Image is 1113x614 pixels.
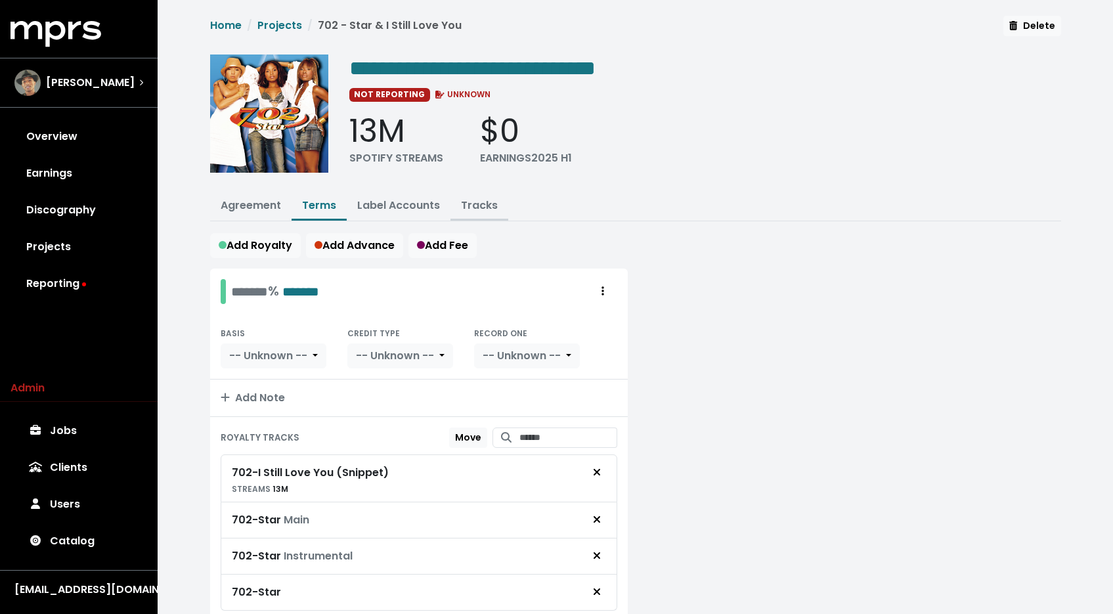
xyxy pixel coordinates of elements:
small: RECORD ONE [474,328,527,339]
img: Album cover for this project [210,55,328,173]
button: -- Unknown -- [474,343,580,368]
span: Add Advance [315,238,395,253]
button: Add Fee [408,233,477,258]
a: Reporting [11,265,147,302]
a: mprs logo [11,26,101,41]
a: Home [210,18,242,33]
span: UNKNOWN [433,89,491,100]
button: -- Unknown -- [347,343,453,368]
span: -- Unknown -- [229,348,307,363]
span: Delete [1009,19,1055,32]
span: NOT REPORTING [349,88,431,101]
a: Overview [11,118,147,155]
button: Remove royalty target [582,460,611,485]
small: BASIS [221,328,245,339]
a: Tracks [461,198,498,213]
span: % [268,282,279,300]
li: 702 - Star & I Still Love You [302,18,462,33]
span: Add Note [221,390,285,405]
small: CREDIT TYPE [347,328,400,339]
a: Agreement [221,198,281,213]
div: SPOTIFY STREAMS [349,150,443,166]
div: $0 [480,112,572,150]
button: Delete [1003,16,1060,36]
button: Add Royalty [210,233,301,258]
div: 702 - Star [232,548,353,564]
input: Search for tracks by title and link them to this royalty [519,428,617,448]
div: 702 - I Still Love You (Snippet) [232,465,389,481]
span: [PERSON_NAME] [46,75,135,91]
a: Jobs [11,412,147,449]
span: Move [455,431,481,444]
button: Royalty administration options [588,279,617,304]
a: Label Accounts [357,198,440,213]
a: Terms [302,198,336,213]
a: Projects [257,18,302,33]
button: Remove royalty target [582,544,611,569]
a: Users [11,486,147,523]
a: Projects [11,229,147,265]
span: Edit value [282,285,319,298]
span: STREAMS [232,483,271,494]
span: Instrumental [284,548,353,563]
button: [EMAIL_ADDRESS][DOMAIN_NAME] [11,581,147,598]
button: Move [449,428,487,448]
span: Edit value [231,285,268,298]
div: 13M [349,112,443,150]
button: Add Advance [306,233,403,258]
span: Main [284,512,309,527]
div: EARNINGS 2025 H1 [480,150,572,166]
button: Remove royalty target [582,580,611,605]
button: Remove royalty target [582,508,611,533]
small: ROYALTY TRACKS [221,431,299,444]
a: Clients [11,449,147,486]
a: Catalog [11,523,147,559]
a: Earnings [11,155,147,192]
small: 13M [232,483,288,494]
span: -- Unknown -- [483,348,561,363]
div: 702 - Star [232,512,309,528]
span: Edit value [349,58,596,79]
img: The selected account / producer [14,70,41,96]
button: Add Note [210,380,628,416]
button: -- Unknown -- [221,343,326,368]
nav: breadcrumb [210,18,462,44]
span: Add Fee [417,238,468,253]
span: Add Royalty [219,238,292,253]
div: 702 - Star [232,584,281,600]
div: [EMAIL_ADDRESS][DOMAIN_NAME] [14,582,143,598]
span: -- Unknown -- [356,348,434,363]
a: Discography [11,192,147,229]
